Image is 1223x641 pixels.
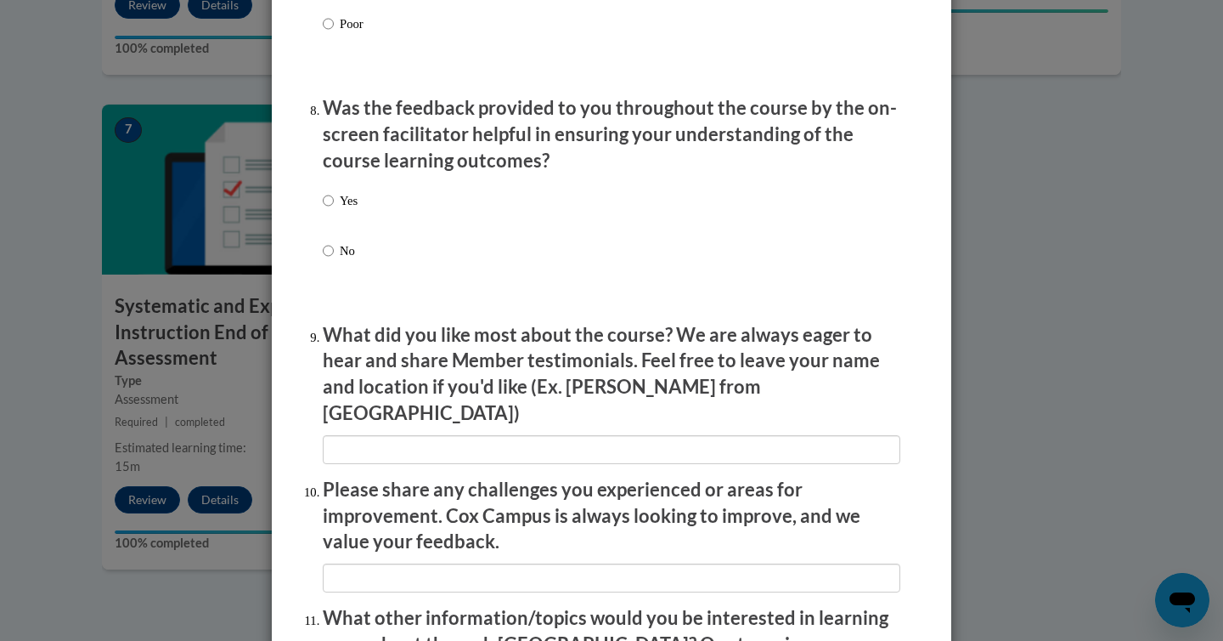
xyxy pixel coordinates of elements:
[340,191,358,210] p: Yes
[340,241,358,260] p: No
[340,14,386,33] p: Poor
[323,241,334,260] input: No
[323,14,334,33] input: Poor
[323,322,900,427] p: What did you like most about the course? We are always eager to hear and share Member testimonial...
[323,191,334,210] input: Yes
[323,477,900,555] p: Please share any challenges you experienced or areas for improvement. Cox Campus is always lookin...
[323,95,900,173] p: Was the feedback provided to you throughout the course by the on-screen facilitator helpful in en...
